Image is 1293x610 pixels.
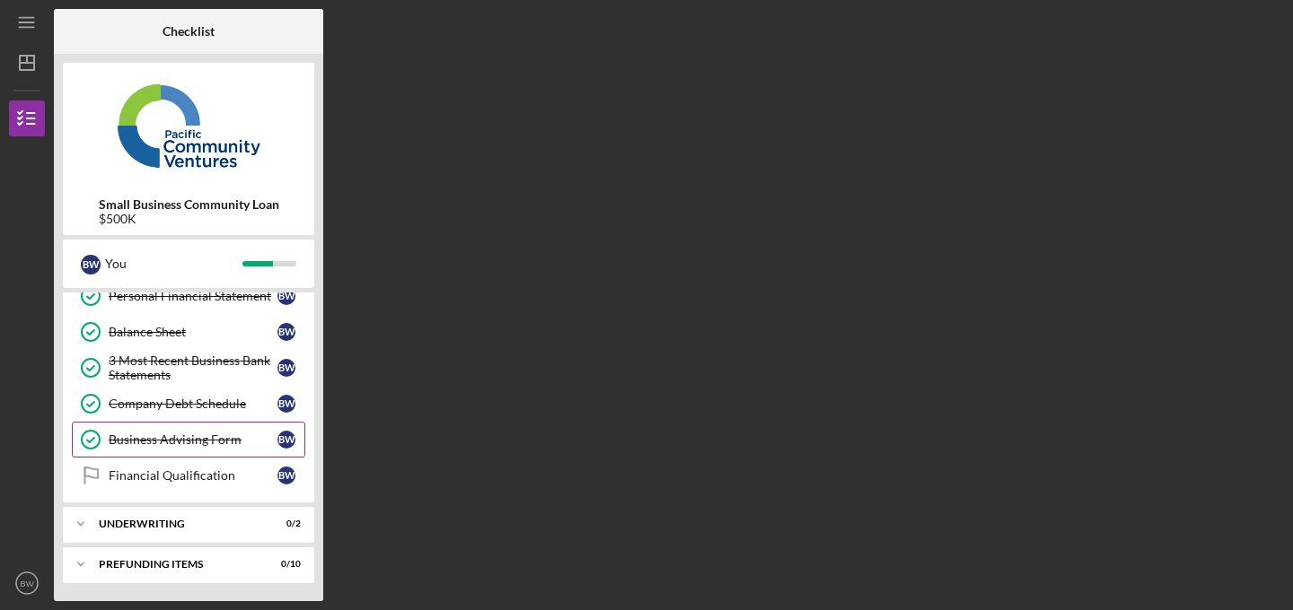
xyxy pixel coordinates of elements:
[109,432,277,447] div: Business Advising Form
[72,422,305,457] a: Business Advising FormBW
[72,457,305,493] a: Financial QualificationBW
[63,72,314,179] img: Product logo
[277,323,295,341] div: B W
[72,314,305,350] a: Balance SheetBW
[109,289,277,303] div: Personal Financial Statement
[268,559,301,570] div: 0 / 10
[277,466,295,484] div: B W
[72,386,305,422] a: Company Debt ScheduleBW
[99,197,279,212] b: Small Business Community Loan
[20,579,34,588] text: BW
[277,431,295,449] div: B W
[81,255,101,274] div: B W
[277,359,295,377] div: B W
[163,24,215,39] b: Checklist
[72,278,305,314] a: Personal Financial StatementBW
[9,565,45,601] button: BW
[105,248,242,279] div: You
[277,395,295,413] div: B W
[109,325,277,339] div: Balance Sheet
[268,518,301,529] div: 0 / 2
[109,468,277,483] div: Financial Qualification
[277,287,295,305] div: B W
[109,396,277,411] div: Company Debt Schedule
[99,212,279,226] div: $500K
[109,353,277,382] div: 3 Most Recent Business Bank Statements
[72,350,305,386] a: 3 Most Recent Business Bank StatementsBW
[99,559,256,570] div: Prefunding Items
[99,518,256,529] div: Underwriting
